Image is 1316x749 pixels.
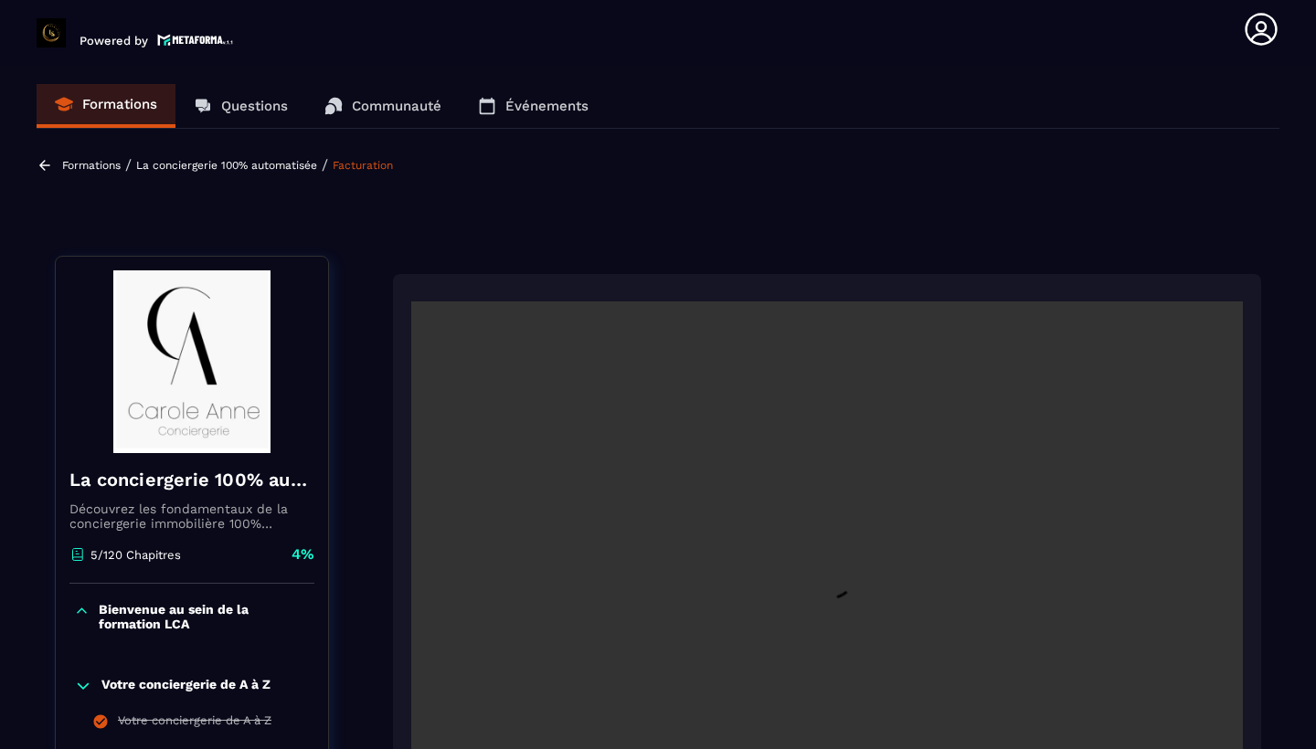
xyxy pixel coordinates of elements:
[82,96,157,112] p: Formations
[80,34,148,47] p: Powered by
[37,18,66,47] img: logo-branding
[221,98,288,114] p: Questions
[322,156,328,174] span: /
[69,270,314,453] img: banner
[136,159,317,172] a: La conciergerie 100% automatisée
[125,156,132,174] span: /
[99,602,310,631] p: Bienvenue au sein de la formation LCA
[118,713,271,733] div: Votre conciergerie de A à Z
[62,159,121,172] a: Formations
[306,84,460,128] a: Communauté
[101,677,271,695] p: Votre conciergerie de A à Z
[352,98,441,114] p: Communauté
[37,84,175,128] a: Formations
[505,98,589,114] p: Événements
[90,548,181,562] p: 5/120 Chapitres
[333,159,393,172] a: Facturation
[460,84,607,128] a: Événements
[69,467,314,492] h4: La conciergerie 100% automatisée
[157,32,234,47] img: logo
[175,84,306,128] a: Questions
[69,501,314,531] p: Découvrez les fondamentaux de la conciergerie immobilière 100% automatisée. Cette formation est c...
[292,544,314,564] p: 4%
